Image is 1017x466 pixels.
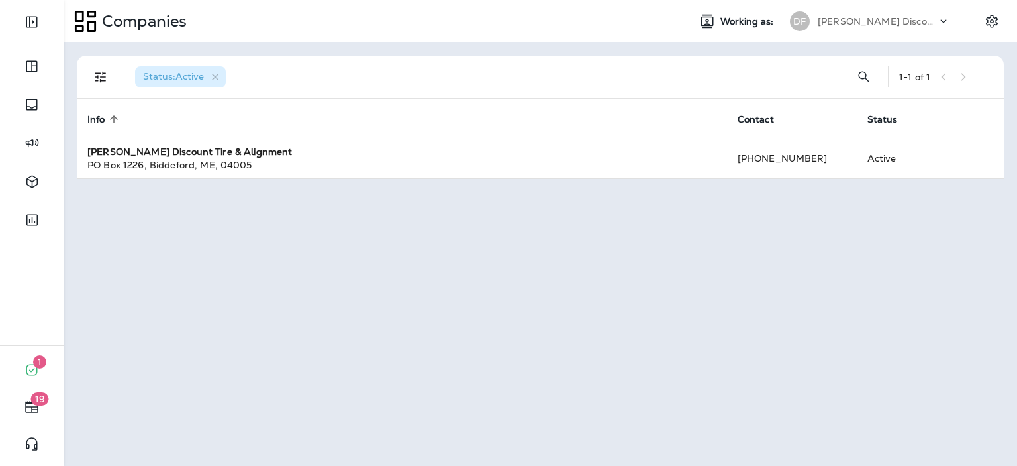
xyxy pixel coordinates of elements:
span: Contact [738,114,774,125]
button: Filters [87,64,114,90]
span: 1 [33,355,46,369]
span: Status : Active [143,70,204,82]
td: Active [857,139,939,178]
span: Info [87,114,105,125]
button: Settings [980,9,1004,33]
span: Status [867,113,915,125]
p: [PERSON_NAME] Discount Tire & Alignment [818,16,937,27]
td: [PHONE_NUMBER] [727,139,857,178]
div: 1 - 1 of 1 [899,72,930,82]
button: 1 [13,357,50,383]
span: Info [87,113,122,125]
span: 19 [31,392,49,406]
div: DF [790,11,810,31]
p: Companies [97,11,187,31]
div: PO Box 1226 , Biddeford , ME , 04005 [87,158,716,172]
button: Expand Sidebar [13,9,50,35]
button: 19 [13,394,50,420]
span: Working as: [720,16,777,27]
strong: [PERSON_NAME] Discount Tire & Alignment [87,146,292,158]
button: Search Companies [851,64,877,90]
span: Status [867,114,898,125]
span: Contact [738,113,791,125]
div: Status:Active [135,66,226,87]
